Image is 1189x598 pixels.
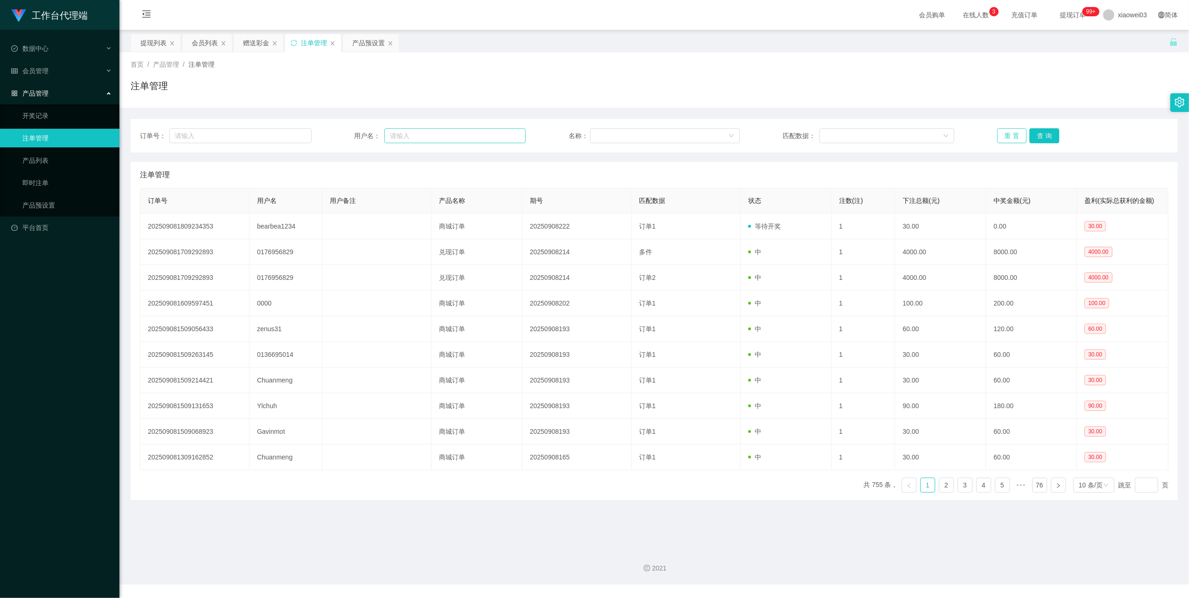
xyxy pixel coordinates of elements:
td: 20250908193 [522,419,632,445]
td: 商城订单 [431,445,522,470]
span: 30.00 [1085,349,1106,360]
td: 20250908214 [522,265,632,291]
td: 60.00 [986,445,1077,470]
span: 等待开奖 [748,223,781,230]
span: ••• [1014,478,1029,493]
td: 兑现订单 [431,265,522,291]
div: 产品预设置 [352,34,385,52]
span: 中 [748,248,761,256]
a: 产品列表 [22,151,112,170]
li: 4 [976,478,991,493]
span: 90.00 [1085,401,1106,411]
td: 60.00 [895,316,986,342]
td: 商城订单 [431,342,522,368]
div: 2021 [127,563,1182,573]
img: logo.9652507e.png [11,9,26,22]
td: 商城订单 [431,214,522,239]
td: 60.00 [986,342,1077,368]
span: 匹配数据 [639,197,665,204]
span: 订单号： [140,131,169,141]
a: 即时注单 [22,174,112,192]
td: 20250908202 [522,291,632,316]
span: 4000.00 [1085,272,1112,283]
td: 4000.00 [895,265,986,291]
i: 图标: check-circle-o [11,45,18,52]
td: 180.00 [986,393,1077,419]
a: 工作台代理端 [11,11,88,19]
td: 4000.00 [895,239,986,265]
div: 10 条/页 [1079,478,1103,492]
td: 202509081309162852 [140,445,250,470]
i: 图标: close [330,41,335,46]
span: 会员管理 [11,67,49,75]
span: 订单号 [148,197,167,204]
a: 图标: dashboard平台首页 [11,218,112,237]
td: 90.00 [895,393,986,419]
li: 共 755 条， [864,478,898,493]
input: 请输入 [384,128,526,143]
span: 订单1 [639,376,656,384]
li: 下一页 [1051,478,1066,493]
td: 100.00 [895,291,986,316]
td: 202509081509263145 [140,342,250,368]
div: 会员列表 [192,34,218,52]
span: 30.00 [1085,452,1106,462]
div: 注单管理 [301,34,327,52]
td: 120.00 [986,316,1077,342]
span: 30.00 [1085,426,1106,437]
button: 查 询 [1029,128,1059,143]
span: 100.00 [1085,298,1109,308]
td: 60.00 [986,368,1077,393]
span: 30.00 [1085,221,1106,231]
span: 充值订单 [1007,12,1043,18]
span: 数据中心 [11,45,49,52]
span: 用户名： [354,131,384,141]
td: 30.00 [895,368,986,393]
td: 202509081509214421 [140,368,250,393]
td: 8000.00 [986,265,1077,291]
span: 中 [748,299,761,307]
span: 名称： [569,131,590,141]
span: 用户备注 [330,197,356,204]
span: 中 [748,428,761,435]
td: 商城订单 [431,419,522,445]
i: 图标: close [272,41,278,46]
span: 注单管理 [188,61,215,68]
p: 3 [992,7,995,16]
td: 商城订单 [431,316,522,342]
span: 订单1 [639,428,656,435]
i: 图标: menu-fold [131,0,162,30]
li: 上一页 [902,478,917,493]
span: 4000.00 [1085,247,1112,257]
a: 5 [995,478,1009,492]
td: 202509081509068923 [140,419,250,445]
div: 跳至 页 [1118,478,1168,493]
span: 首页 [131,61,144,68]
td: 20250908193 [522,393,632,419]
td: 20250908165 [522,445,632,470]
li: 76 [1032,478,1047,493]
span: 期号 [530,197,543,204]
li: 向后 5 页 [1014,478,1029,493]
span: 中 [748,402,761,410]
td: 商城订单 [431,291,522,316]
span: 用户名 [257,197,277,204]
i: 图标: sync [291,40,297,46]
td: 商城订单 [431,393,522,419]
td: 20250908193 [522,342,632,368]
a: 3 [958,478,972,492]
td: Ylchuh [250,393,322,419]
td: 1 [832,419,895,445]
span: 订单1 [639,453,656,461]
td: Chuanmeng [250,445,322,470]
span: 中奖金额(元) [994,197,1030,204]
a: 4 [977,478,991,492]
td: 商城订单 [431,368,522,393]
span: 下注总额(元) [903,197,939,204]
td: 0000 [250,291,322,316]
span: 中 [748,351,761,358]
a: 1 [921,478,935,492]
a: 产品预设置 [22,196,112,215]
li: 2 [939,478,954,493]
td: 20250908214 [522,239,632,265]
